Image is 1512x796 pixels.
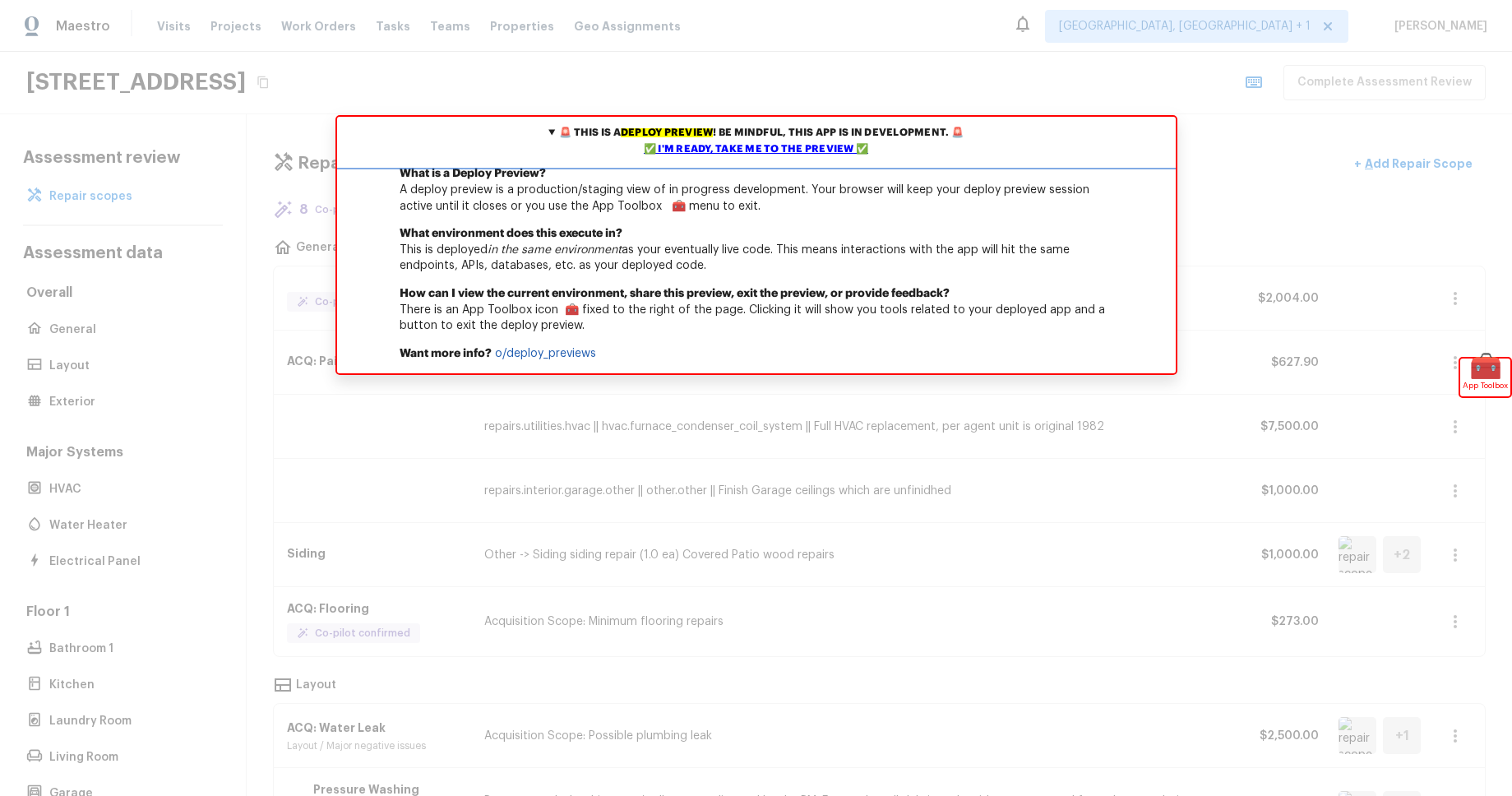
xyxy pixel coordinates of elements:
b: What is a Deploy Preview? [400,168,546,179]
p: Co-pilot repair scopes suggestions need your attention [315,203,595,216]
p: Layout [296,677,336,696]
div: ✅ I'm ready, take me to the preview ✅ [341,141,1172,158]
p: A deploy preview is a production/staging view of in progress development. Your browser will keep ... [337,166,1176,226]
h4: Assessment review [23,147,223,169]
b: Want more info? [400,348,492,359]
p: This is deployed as your eventually live code. This means interactions with the app will hit the ... [337,226,1176,286]
p: HVAC [49,481,213,497]
span: Teams [430,18,470,35]
button: Copy Address [252,72,274,93]
p: Kitchen [49,677,213,693]
p: Water Heater [49,517,213,534]
em: in the same environment [488,244,622,256]
p: ACQ: Water Leak [287,720,426,736]
p: Exterior [49,394,213,410]
span: Work Orders [281,18,356,35]
h5: Major Systems [23,443,223,465]
h5: Floor 1 [23,603,223,624]
p: Repair scopes [49,188,213,205]
h5: + 1 [1395,727,1409,745]
div: 🧰App Toolbox [1460,359,1510,396]
mark: deploy preview [621,128,713,137]
b: How can I view the current environment, share this preview, exit the preview, or provide feedback? [400,288,950,299]
p: $2,500.00 [1245,728,1319,744]
p: $2,004.00 [1245,290,1319,307]
summary: 🚨 This is adeploy preview! Be mindful, this app is in development. 🚨✅ I'm ready, take me to the p... [337,117,1176,166]
h5: Overall [23,284,223,305]
p: Laundry Room [49,713,213,729]
span: Visits [157,18,191,35]
p: repairs.utilities.hvac || hvac.furnace_condenser_coil_system || Full HVAC replacement, per agent ... [484,419,1225,435]
p: Layout / Major negative issues [287,739,426,752]
p: Co-pilot confirmed [315,295,410,308]
p: General [296,239,343,259]
p: ACQ: Paint [287,353,350,369]
span: [PERSON_NAME] [1388,18,1487,35]
p: $273.00 [1245,613,1319,630]
span: App Toolbox [1463,377,1508,394]
p: Electrical Panel [49,553,213,570]
span: Projects [210,18,261,35]
p: Other -> Siding siding repair (1.0 ea) Covered Patio wood repairs [484,547,1225,563]
p: repairs.interior.garage.other || other.other || Finish Garage ceilings which are unfinidhed [484,483,1225,499]
p: $1,000.00 [1245,547,1319,563]
span: Tasks [376,21,410,32]
p: $7,500.00 [1245,419,1319,435]
span: Properties [490,18,554,35]
img: repair scope asset [1339,717,1376,754]
p: Acquisition Scope: Minimum flooring repairs [484,613,1225,630]
h5: + 2 [1394,546,1410,564]
h5: 8 [299,201,308,219]
p: There is an App Toolbox icon 🧰 fixed to the right of the page. Clicking it will show you tools re... [337,286,1176,346]
span: [GEOGRAPHIC_DATA], [GEOGRAPHIC_DATA] + 1 [1059,18,1311,35]
p: ACQ: Flooring [287,600,420,617]
span: Geo Assignments [574,18,681,35]
a: o/deploy_previews [495,348,596,359]
h4: Assessment data [23,243,223,267]
b: What environment does this execute in? [400,228,622,239]
p: Living Room [49,749,213,766]
p: Bathroom 1 [49,641,213,657]
p: Add Repair Scope [1362,155,1473,172]
p: Acquisition Scope: Possible plumbing leak [484,728,1225,744]
p: $1,000.00 [1245,483,1319,499]
p: Layout [49,358,213,374]
p: Co-pilot confirmed [315,627,410,640]
p: $627.90 [1245,354,1319,371]
p: General [49,322,213,338]
img: repair scope asset [1339,536,1376,573]
button: +Add Repair Scope [1341,147,1486,181]
span: 🧰 [1460,359,1510,375]
h2: [STREET_ADDRESS] [26,67,246,97]
h4: Repair scopes [298,153,414,174]
span: Maestro [56,18,110,35]
p: Siding [287,545,326,562]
